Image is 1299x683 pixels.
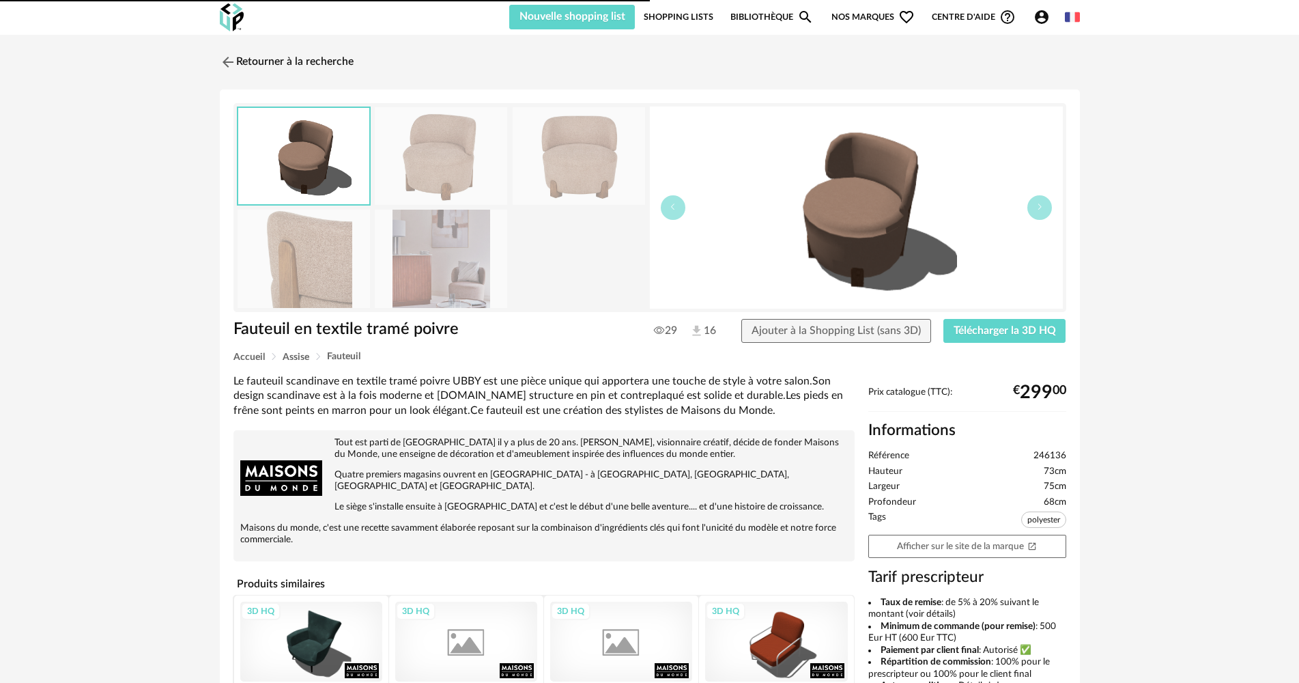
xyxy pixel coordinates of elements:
img: fr [1065,10,1080,25]
li: : 500 Eur HT (600 Eur TTC) [868,621,1066,645]
span: Heart Outline icon [898,9,915,25]
div: 3D HQ [396,602,436,620]
b: Répartition de commission [881,657,991,667]
span: Référence [868,450,909,462]
span: Open In New icon [1027,541,1037,550]
div: 3D HQ [241,602,281,620]
img: fauteuil-en-textile-trame-poivre-1000-10-13-246136_7.jpg [375,210,507,307]
span: 299 [1020,387,1053,398]
span: 75cm [1044,481,1066,493]
b: Taux de remise [881,598,941,607]
a: Retourner à la recherche [220,47,354,77]
span: Account Circle icon [1033,9,1056,25]
span: 246136 [1033,450,1066,462]
span: 29 [654,324,677,337]
span: Largeur [868,481,900,493]
span: Profondeur [868,497,916,509]
img: OXP [220,3,244,31]
div: Prix catalogue (TTC): [868,387,1066,412]
span: Télécharger la 3D HQ [954,325,1056,336]
button: Télécharger la 3D HQ [943,319,1066,344]
h1: Fauteuil en textile tramé poivre [233,319,573,340]
li: : de 5% à 20% suivant le montant (voir détails) [868,597,1066,621]
img: brand logo [240,437,322,519]
p: Quatre premiers magasins ouvrent en [GEOGRAPHIC_DATA] - à [GEOGRAPHIC_DATA], [GEOGRAPHIC_DATA], [... [240,469,848,492]
img: fauteuil-en-textile-trame-poivre-1000-10-13-246136_5.jpg [238,210,370,307]
h2: Informations [868,421,1066,441]
li: : 100% pour le prescripteur ou 100% pour le client final [868,656,1066,680]
span: polyester [1021,512,1066,528]
p: Tout est parti de [GEOGRAPHIC_DATA] il y a plus de 20 ans. [PERSON_NAME], visionnaire créatif, dé... [240,437,848,460]
span: Nos marques [831,5,915,29]
h3: Tarif prescripteur [868,568,1066,587]
img: svg+xml;base64,PHN2ZyB3aWR0aD0iMjQiIGhlaWdodD0iMjQiIHZpZXdCb3g9IjAgMCAyNCAyNCIgZmlsbD0ibm9uZSIgeG... [220,54,236,70]
p: Maisons du monde, c'est une recette savamment élaborée reposant sur la combinaison d'ingrédients ... [240,522,848,546]
span: 73cm [1044,466,1066,478]
span: Magnify icon [797,9,814,25]
a: Afficher sur le site de la marqueOpen In New icon [868,535,1066,559]
img: thumbnail.png [650,107,1063,309]
a: Shopping Lists [644,5,713,29]
div: Le fauteuil scandinave en textile tramé poivre UBBY est une pièce unique qui apportera une touche... [233,374,855,418]
span: 68cm [1044,497,1066,509]
p: Le siège s'installe ensuite à [GEOGRAPHIC_DATA] et c'est le début d'une belle aventure.... et d'u... [240,501,848,513]
span: Ajouter à la Shopping List (sans 3D) [752,325,921,336]
a: BibliothèqueMagnify icon [730,5,814,29]
span: Help Circle Outline icon [999,9,1016,25]
span: Hauteur [868,466,902,478]
span: Nouvelle shopping list [519,11,625,22]
button: Ajouter à la Shopping List (sans 3D) [741,319,931,344]
b: Paiement par client final [881,645,979,655]
span: Centre d'aideHelp Circle Outline icon [932,9,1016,25]
div: Breadcrumb [233,352,1066,362]
span: Tags [868,512,886,531]
img: thumbnail.png [238,108,369,204]
span: Assise [283,352,309,362]
button: Nouvelle shopping list [509,5,636,29]
div: € 00 [1013,387,1066,398]
div: 3D HQ [551,602,590,620]
img: fauteuil-en-textile-trame-poivre-1000-10-13-246136_4.jpg [513,107,645,205]
b: Minimum de commande (pour remise) [881,622,1036,631]
img: Téléchargements [689,324,704,338]
div: 3D HQ [706,602,745,620]
span: 16 [689,324,716,339]
h4: Produits similaires [233,574,855,594]
span: Fauteuil [327,352,360,361]
li: : Autorisé ✅ [868,645,1066,657]
img: fauteuil-en-textile-trame-poivre-1000-10-13-246136_1.jpg [375,107,507,205]
span: Account Circle icon [1033,9,1050,25]
span: Accueil [233,352,265,362]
